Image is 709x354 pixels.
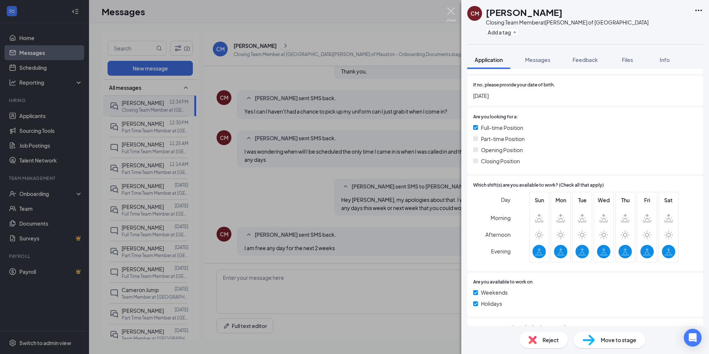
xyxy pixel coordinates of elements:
button: PlusAdd a tag [486,28,519,36]
span: Application [475,56,503,63]
svg: Ellipses [694,6,703,15]
span: Closing Position [481,157,520,165]
span: Tue [576,196,589,204]
span: Are you looking for a: [473,114,518,121]
span: Sun [532,196,546,204]
div: Closing Team Member at [PERSON_NAME] of [GEOGRAPHIC_DATA] [486,19,649,26]
span: Mon [554,196,567,204]
span: Feedback [573,56,598,63]
span: Which shift(s) are you available to work? (Check all that apply) [473,182,604,189]
span: Part-time Position [481,135,525,143]
span: Messages [525,56,550,63]
span: Evening [491,245,511,258]
span: Fri [640,196,654,204]
span: Are you available to work on [473,279,532,286]
div: CM [471,10,479,17]
span: [DATE] [473,92,697,100]
span: Sat [662,196,675,204]
span: Day [501,196,511,204]
span: Opening Position [481,146,523,154]
span: Full-time Position [481,124,523,132]
span: Reject [543,336,559,344]
span: Morning [491,211,511,224]
svg: Plus [512,30,517,35]
span: Thu [619,196,632,204]
span: If no, please provide your date of birth. [473,82,555,89]
span: Weekends [481,288,508,296]
span: Info [660,56,670,63]
span: Have you previously worked in the same industry? [473,324,578,331]
span: Afternoon [485,228,511,241]
span: Files [622,56,633,63]
h1: [PERSON_NAME] [486,6,563,19]
span: Wed [597,196,610,204]
div: Open Intercom Messenger [684,329,702,347]
span: Move to stage [601,336,636,344]
span: Holidays [481,299,502,308]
